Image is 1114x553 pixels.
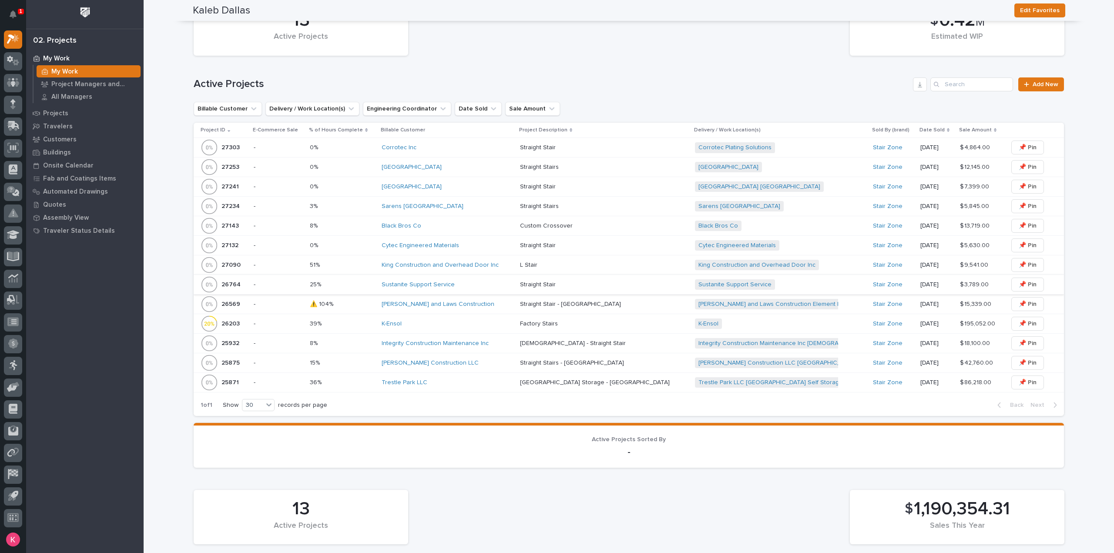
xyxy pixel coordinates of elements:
tr: 2709027090 -51%51% King Construction and Overhead Door Inc L StairL Stair King Construction and O... [194,255,1064,275]
button: Sale Amount [505,102,560,116]
p: 27241 [221,181,241,191]
p: Straight Stair - [GEOGRAPHIC_DATA] [520,299,623,308]
p: 26203 [221,318,242,328]
button: 📌 Pin [1011,180,1044,194]
div: Active Projects [208,32,393,50]
p: Quotes [43,201,66,209]
tr: 2730327303 -0%0% Corrotec Inc Straight StairStraight Stair Corrotec Plating Solutions Stair Zone ... [194,138,1064,158]
button: 📌 Pin [1011,278,1044,292]
p: Straight Stairs [520,201,560,210]
p: Buildings [43,149,71,157]
a: Sarens [GEOGRAPHIC_DATA] [698,203,780,210]
button: Engineering Coordinator [363,102,451,116]
a: [PERSON_NAME] Construction LLC [GEOGRAPHIC_DATA] [698,359,857,367]
a: Travelers [26,120,144,133]
p: 25875 [221,358,242,367]
p: 15% [310,358,322,367]
a: Stair Zone [873,183,903,191]
p: - [254,203,303,210]
a: [GEOGRAPHIC_DATA] [698,164,758,171]
p: Onsite Calendar [43,162,94,170]
p: - [254,242,303,249]
a: Sarens [GEOGRAPHIC_DATA] [382,203,463,210]
tr: 2587525875 -15%15% [PERSON_NAME] Construction LLC Straight Stairs - [GEOGRAPHIC_DATA]Straight Sta... [194,353,1064,372]
a: Onsite Calendar [26,159,144,172]
p: $ 9,541.00 [960,260,990,269]
div: Estimated WIP [865,32,1050,50]
p: Custom Crossover [520,221,574,230]
tr: 2676426764 -25%25% Sustanite Support Service Straight StairStraight Stair Sustanite Support Servi... [194,275,1064,295]
button: 📌 Pin [1011,336,1044,350]
a: [PERSON_NAME] Construction LLC [382,359,479,367]
p: [DATE] [920,301,953,308]
button: Notifications [4,5,22,23]
p: Billable Customer [381,125,425,135]
button: Billable Customer [194,102,262,116]
p: - [204,447,1054,457]
span: 📌 Pin [1019,318,1037,329]
p: 0% [310,240,320,249]
span: 📌 Pin [1019,181,1037,192]
a: Cytec Engineered Materials [698,242,776,249]
p: 27253 [221,162,241,171]
p: Straight Stair [520,181,557,191]
button: 📌 Pin [1011,317,1044,331]
a: My Work [26,52,144,65]
div: Sales This Year [865,521,1050,540]
p: - [254,320,303,328]
p: Straight Stair [520,142,557,151]
p: [DATE] [920,183,953,191]
span: 📌 Pin [1019,377,1037,388]
a: Stair Zone [873,359,903,367]
button: 📌 Pin [1011,219,1044,233]
a: Integrity Construction Maintenance Inc [DEMOGRAPHIC_DATA][PERSON_NAME] [698,340,919,347]
p: 25871 [221,377,241,386]
a: Traveler Status Details [26,224,144,237]
a: Stair Zone [873,301,903,308]
p: 8% [310,221,319,230]
p: - [254,379,303,386]
p: $ 3,789.00 [960,279,990,288]
a: Project Managers and Engineers [34,78,144,90]
div: Active Projects [208,521,393,540]
a: K-Ensol [382,320,402,328]
p: Date Sold [919,125,945,135]
p: Straight Stairs - [GEOGRAPHIC_DATA] [520,358,626,367]
p: - [254,222,303,230]
p: [GEOGRAPHIC_DATA] Storage - [GEOGRAPHIC_DATA] [520,377,671,386]
p: 51% [310,260,322,269]
a: Stair Zone [873,379,903,386]
a: King Construction and Overhead Door Inc [382,261,499,269]
p: Fab and Coatings Items [43,175,116,183]
input: Search [930,77,1013,91]
a: Cytec Engineered Materials [382,242,459,249]
p: 25932 [221,338,241,347]
span: 📌 Pin [1019,260,1037,270]
span: 📌 Pin [1019,142,1037,153]
p: - [254,340,303,347]
a: Corrotec Plating Solutions [698,144,772,151]
div: 02. Projects [33,36,77,46]
p: % of Hours Complete [309,125,363,135]
p: [DATE] [920,222,953,230]
p: records per page [278,402,327,409]
p: Automated Drawings [43,188,108,196]
p: - [254,164,303,171]
p: Travelers [43,123,73,131]
p: - [254,144,303,151]
a: Black Bros Co [382,222,421,230]
a: Trestle Park LLC [GEOGRAPHIC_DATA] Self Storage [698,379,843,386]
a: [GEOGRAPHIC_DATA] [382,183,442,191]
a: Quotes [26,198,144,211]
span: $ [905,501,913,517]
p: $ 13,719.00 [960,221,991,230]
div: 30 [242,401,263,410]
p: - [254,301,303,308]
a: [PERSON_NAME] and Laws Construction Element Hotel [698,301,852,308]
p: My Work [51,68,78,76]
span: 📌 Pin [1019,279,1037,290]
button: Next [1027,401,1064,409]
a: [PERSON_NAME] and Laws Construction [382,301,494,308]
p: $ 7,399.00 [960,181,991,191]
p: [DATE] [920,320,953,328]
